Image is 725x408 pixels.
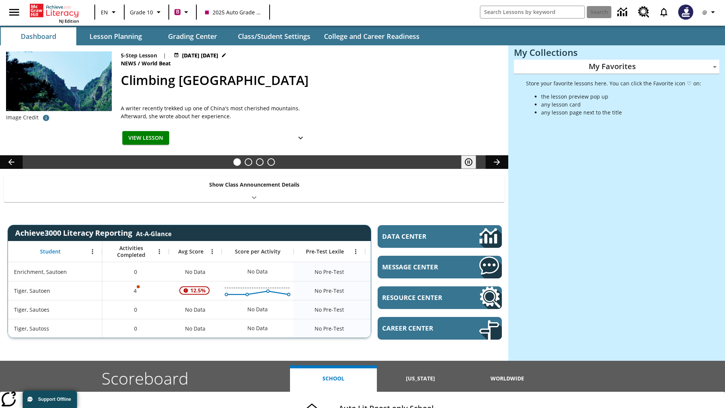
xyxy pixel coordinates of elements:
span: Support Offline [38,397,71,402]
span: / [138,60,140,67]
span: 2025 Auto Grade 10 [205,8,261,16]
span: No Pre-Test, Enrichment, Sautoen [315,268,344,276]
div: No Data, Enrichment, Sautoen [169,262,222,281]
span: Score per Activity [235,248,281,255]
span: No Pre-Test, Tiger, Sautoes [315,306,344,314]
span: Achieve3000 Literacy Reporting [15,228,171,238]
span: Avg Score [178,248,204,255]
button: Open Menu [87,246,98,257]
a: Resource Center, Will open in new tab [378,286,502,309]
div: No Data, Tiger, Sautoss [365,319,437,338]
button: Slide 2 Defining Our Government's Purpose [245,158,252,166]
button: Language: EN, Select a language [97,5,122,19]
button: Pause [461,155,476,169]
div: A writer recently trekked up one of China's most cherished mountains. Afterward, she wrote about ... [121,104,310,120]
button: Grading Center [155,27,230,45]
span: World Beat [142,59,172,68]
button: Jul 22 - Jun 30 Choose Dates [172,51,228,59]
span: B [176,7,179,17]
button: Profile/Settings [698,5,722,19]
span: Tiger, Sautoes [14,306,49,314]
a: Notifications [654,2,674,22]
button: Grade: Grade 10, Select a grade [127,5,166,19]
button: [US_STATE] [377,365,464,392]
div: No Data, Enrichment, Sautoen [365,262,437,281]
div: No Data, Tiger, Sautoss [244,321,271,336]
p: Show Class Announcement Details [209,181,299,189]
div: 0, Tiger, Sautoss [102,319,169,338]
button: Lesson Planning [78,27,153,45]
button: Open side menu [3,1,25,23]
span: Student [40,248,61,255]
button: Lesson carousel, Next [486,155,508,169]
p: Store your favorite lessons here. You can click the Favorite icon ♡ on: [526,79,701,87]
button: Show Details [293,131,308,145]
span: Grade 10 [130,8,153,16]
a: Home [30,3,79,18]
div: No Data, Tiger, Sautoen [365,281,437,300]
span: @ [702,8,707,16]
h2: Climbing Mount Tai [121,71,499,90]
span: Pre-Test Lexile [306,248,344,255]
a: Data Center [378,225,502,248]
span: No Data [181,321,209,336]
span: No Pre-Test, Tiger, Sautoen [315,287,344,295]
button: School [290,365,377,392]
div: No Data, Tiger, Sautoss [169,319,222,338]
span: 0 [134,268,137,276]
span: 12.5% [187,284,209,297]
a: Resource Center, Will open in new tab [634,2,654,22]
div: Show Class Announcement Details [4,176,504,202]
p: 5-Step Lesson [121,51,157,59]
p: Image Credit [6,114,39,121]
button: Worldwide [464,365,551,392]
img: Avatar [678,5,693,20]
span: No Data [181,302,209,317]
div: No Data, Tiger, Sautoes [244,302,271,317]
span: Tiger, Sautoss [14,325,49,332]
button: Select a new avatar [674,2,698,22]
li: the lesson preview pop up [541,93,701,100]
span: 0 [134,306,137,314]
input: search field [480,6,585,18]
div: 4, One or more Activity scores may be invalid., Tiger, Sautoen [102,281,169,300]
div: 0, Tiger, Sautoes [102,300,169,319]
button: Dashboard [1,27,76,45]
button: Slide 4 Career Lesson [267,158,275,166]
li: any lesson page next to the title [541,108,701,116]
a: Message Center [378,256,502,278]
span: NJ Edition [59,18,79,24]
button: Class/Student Settings [232,27,316,45]
span: Tiger, Sautoen [14,287,50,295]
span: Message Center [382,263,457,271]
span: Career Center [382,324,457,332]
button: Support Offline [23,391,77,408]
div: No Data, Enrichment, Sautoen [244,264,271,279]
div: Pause [461,155,484,169]
div: Home [30,2,79,24]
a: Data Center [613,2,634,23]
div: No Data, Tiger, Sautoes [169,300,222,319]
span: News [121,59,138,68]
img: 6000 stone steps to climb Mount Tai in Chinese countryside [6,51,112,111]
span: Activities Completed [106,245,156,258]
span: Enrichment, Sautoen [14,268,67,276]
button: View Lesson [122,131,169,145]
span: 0 [134,325,137,332]
span: | [163,51,166,59]
span: No Data [181,264,209,280]
span: EN [101,8,108,16]
button: Slide 1 Climbing Mount Tai [233,158,241,166]
span: [DATE] [DATE] [182,51,218,59]
button: Slide 3 Pre-release lesson [256,158,264,166]
div: 0, Enrichment, Sautoen [102,262,169,281]
a: Career Center [378,317,502,340]
button: Credit for photo and all related images: Public Domain/Charlie Fong [39,111,54,125]
span: Data Center [382,232,454,241]
span: No Pre-Test, Tiger, Sautoss [315,325,344,332]
button: College and Career Readiness [318,27,426,45]
button: Boost Class color is violet red. Change class color [171,5,194,19]
h3: My Collections [514,47,719,58]
div: My Favorites [514,60,719,74]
